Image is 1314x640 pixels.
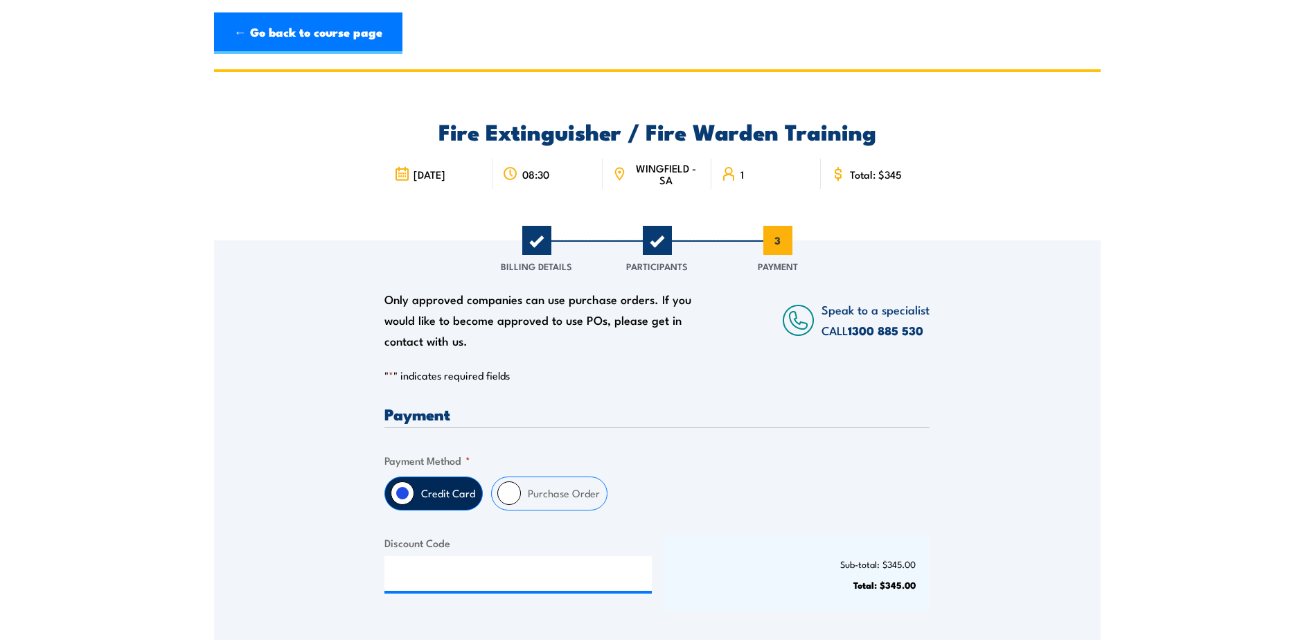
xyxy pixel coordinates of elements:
[384,368,930,382] p: " " indicates required fields
[740,168,744,180] span: 1
[501,259,572,273] span: Billing Details
[384,535,652,551] label: Discount Code
[384,289,699,351] div: Only approved companies can use purchase orders. If you would like to become approved to use POs,...
[522,168,549,180] span: 08:30
[758,259,798,273] span: Payment
[763,226,792,255] span: 3
[384,121,930,141] h2: Fire Extinguisher / Fire Warden Training
[848,321,923,339] a: 1300 885 530
[643,226,672,255] span: 2
[384,406,930,422] h3: Payment
[677,559,916,569] p: Sub-total: $345.00
[522,226,551,255] span: 1
[850,168,902,180] span: Total: $345
[853,578,916,592] strong: Total: $345.00
[384,452,470,468] legend: Payment Method
[630,162,702,186] span: WINGFIELD - SA
[414,477,482,510] label: Credit Card
[214,12,402,54] a: ← Go back to course page
[414,168,445,180] span: [DATE]
[521,477,607,510] label: Purchase Order
[626,259,688,273] span: Participants
[822,301,930,339] span: Speak to a specialist CALL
